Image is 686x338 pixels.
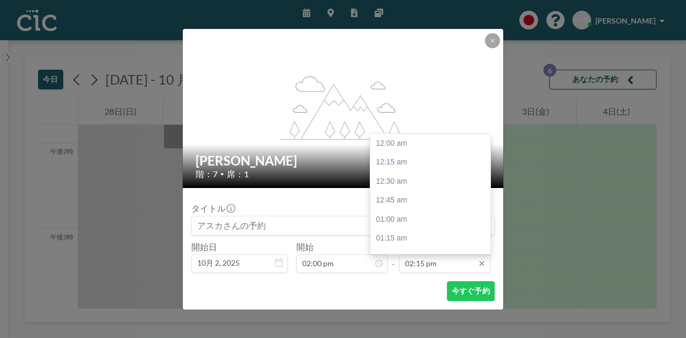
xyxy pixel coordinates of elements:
[370,248,496,267] div: 01:30 am
[227,169,249,179] font: 席：1
[370,210,496,229] div: 01:00 am
[192,216,494,235] input: アスカさんの予約
[191,203,226,213] font: タイトル
[296,242,314,252] font: 開始
[370,134,496,153] div: 12:00 am
[447,281,495,301] button: 今すぐ予約
[452,286,490,295] font: 今すぐ予約
[220,170,224,178] font: •
[370,153,496,172] div: 12:15 am
[370,172,496,191] div: 12:30 am
[392,258,395,268] font: -
[370,191,496,210] div: 12:45 am
[191,242,217,252] font: 開始日
[196,169,218,179] font: 階：7
[280,75,407,139] g: flex-grow: 1.2;
[196,153,297,168] font: [PERSON_NAME]
[370,229,496,248] div: 01:15 am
